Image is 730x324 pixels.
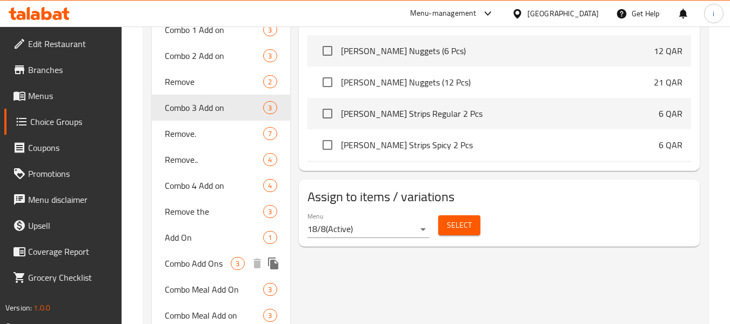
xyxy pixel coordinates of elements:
span: Combo Add Ons [165,257,231,270]
span: Combo 4 Add on [165,179,263,192]
div: Combo 3 Add on3 [152,95,290,121]
span: Coverage Report [28,245,113,258]
div: Choices [263,23,277,36]
div: Choices [263,101,277,114]
button: delete [249,255,265,272]
a: Coverage Report [4,239,122,265]
span: [PERSON_NAME] Strips Spicy 2 Pcs [341,138,659,151]
span: 3 [264,207,276,217]
div: Choices [263,231,277,244]
a: Menus [4,83,122,109]
div: Combo 2 Add on3 [152,43,290,69]
span: Version: [5,301,32,315]
span: Add On [165,231,263,244]
span: 2 [264,77,276,87]
span: Combo Meal Add On [165,283,263,296]
span: Remove. [165,127,263,140]
p: 21 QAR [654,76,682,89]
span: 3 [264,25,276,35]
span: Menus [28,89,113,102]
div: Menu-management [410,7,477,20]
div: Remove..4 [152,147,290,173]
span: Remove [165,75,263,88]
div: Combo Add Ons3deleteduplicate [152,250,290,276]
span: 4 [264,181,276,191]
a: Branches [4,57,122,83]
span: Combo 3 Add on [165,101,263,114]
div: Remove.7 [152,121,290,147]
span: 7 [264,129,276,139]
div: Remove the3 [152,199,290,224]
a: Choice Groups [4,109,122,135]
div: Remove2 [152,69,290,95]
span: Promotions [28,167,113,180]
span: Choice Groups [30,115,113,128]
a: Menu disclaimer [4,187,122,213]
div: Combo Meal Add On3 [152,276,290,302]
span: Combo 2 Add on [165,49,263,62]
span: [PERSON_NAME] Nuggets (12 Pcs) [341,76,654,89]
span: 1.0.0 [34,301,50,315]
span: Remove.. [165,153,263,166]
div: Choices [263,179,277,192]
span: [PERSON_NAME] Nuggets (6 Pcs) [341,44,654,57]
span: Combo Meal Add on [165,309,263,322]
div: Choices [263,127,277,140]
span: Select choice [316,102,339,125]
button: Select [438,215,480,235]
span: 3 [231,259,244,269]
div: Choices [231,257,244,270]
p: 6 QAR [659,107,682,120]
span: Select [447,219,472,232]
span: Remove the [165,205,263,218]
a: Grocery Checklist [4,265,122,290]
span: 3 [264,285,276,295]
div: Choices [263,75,277,88]
span: 4 [264,155,276,165]
label: Menu [307,213,323,220]
div: Combo 4 Add on4 [152,173,290,199]
a: Upsell [4,213,122,239]
p: 12 QAR [654,44,682,57]
a: Edit Restaurant [4,31,122,57]
span: 3 [264,103,276,113]
span: i [713,8,714,19]
div: Combo 1 Add on3 [152,17,290,43]
span: 1 [264,233,276,243]
span: Branches [28,63,113,76]
div: Choices [263,49,277,62]
span: Menu disclaimer [28,193,113,206]
span: 3 [264,310,276,321]
span: Coupons [28,141,113,154]
span: Select choice [316,71,339,94]
span: 3 [264,51,276,61]
div: Add On1 [152,224,290,250]
span: Grocery Checklist [28,271,113,284]
span: Edit Restaurant [28,37,113,50]
button: duplicate [265,255,282,272]
a: Coupons [4,135,122,161]
span: [PERSON_NAME] Strips Regular 2 Pcs [341,107,659,120]
a: Promotions [4,161,122,187]
span: Combo 1 Add on [165,23,263,36]
span: Upsell [28,219,113,232]
h2: Assign to items / variations [307,188,691,206]
p: 6 QAR [659,138,682,151]
div: 18/8(Active) [307,221,430,238]
div: Choices [263,283,277,296]
div: [GEOGRAPHIC_DATA] [527,8,599,19]
div: Choices [263,205,277,218]
div: Choices [263,153,277,166]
